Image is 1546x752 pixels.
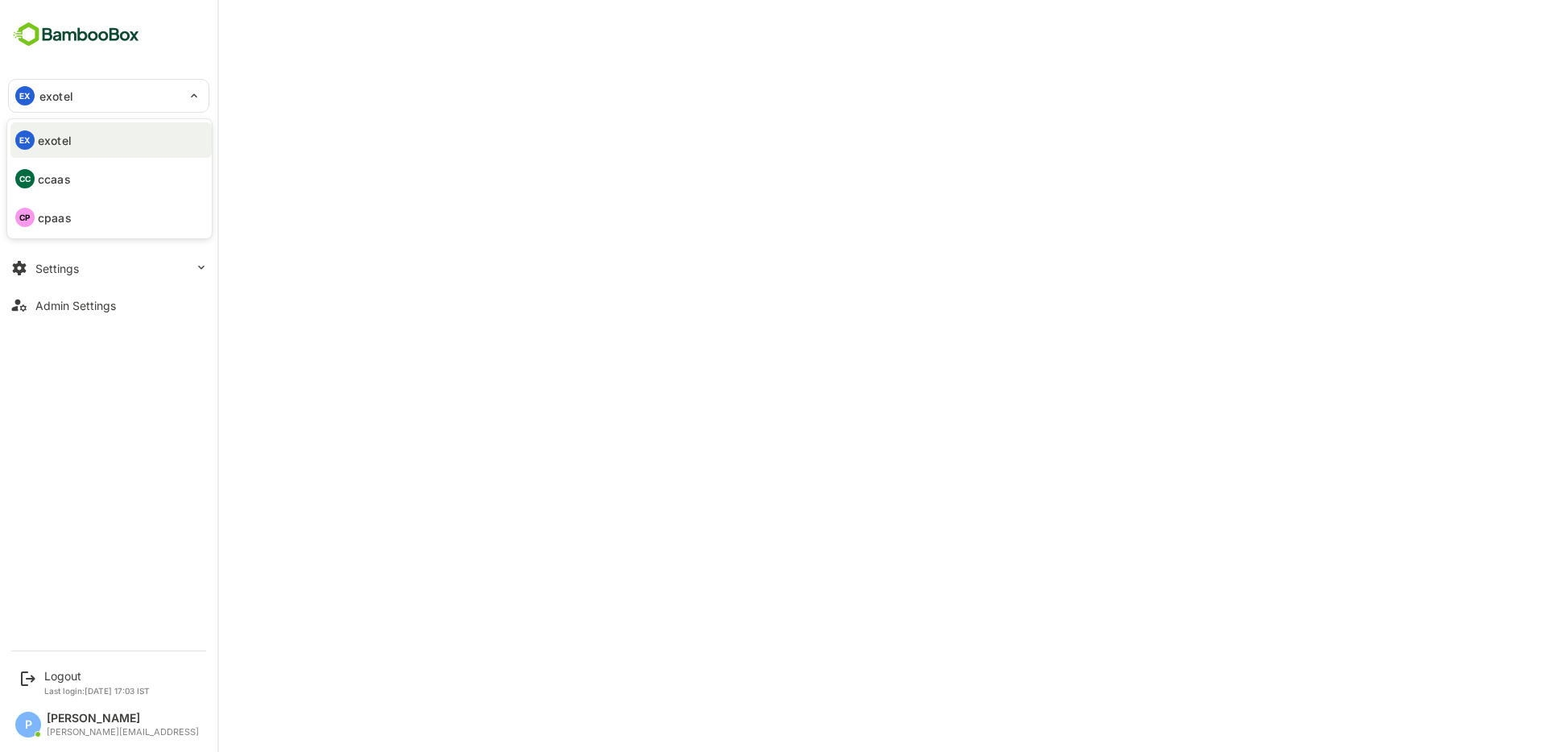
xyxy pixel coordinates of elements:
p: cpaas [38,209,72,226]
p: ccaas [38,171,71,188]
div: CC [15,169,35,188]
p: exotel [38,132,72,149]
div: CP [15,208,35,227]
div: EX [15,130,35,150]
